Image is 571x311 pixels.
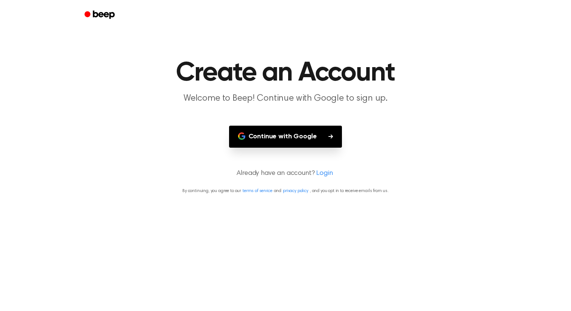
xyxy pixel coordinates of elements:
[229,126,342,148] button: Continue with Google
[9,188,562,194] p: By continuing, you agree to our and , and you opt in to receive emails from us.
[243,189,272,193] a: terms of service
[142,92,429,105] p: Welcome to Beep! Continue with Google to sign up.
[79,8,121,22] a: Beep
[94,60,477,87] h1: Create an Account
[316,169,333,179] a: Login
[9,169,562,179] p: Already have an account?
[283,189,308,193] a: privacy policy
